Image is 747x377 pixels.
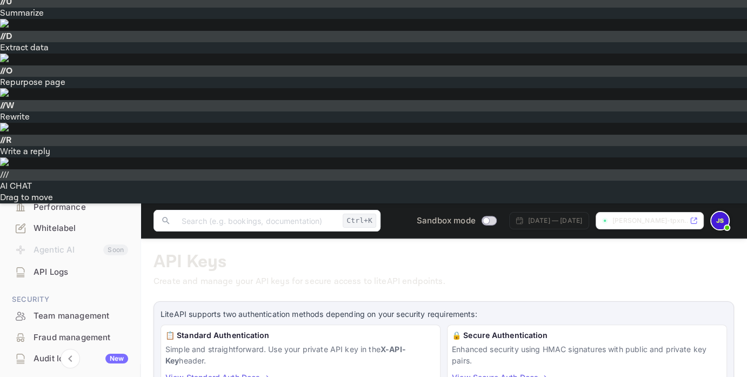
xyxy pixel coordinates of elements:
[165,345,406,365] strong: X-API-Key
[34,201,128,214] div: Performance
[6,197,134,217] a: Performance
[165,329,436,341] h6: 📋 Standard Authentication
[34,332,128,344] div: Fraud management
[343,214,376,228] div: Ctrl+K
[154,275,734,288] p: Create and manage your API keys for secure access to liteAPI endpoints.
[165,343,436,366] p: Simple and straightforward. Use your private API key in the header.
[105,354,128,363] div: New
[34,310,128,322] div: Team management
[452,329,722,341] h6: 🔒 Secure Authentication
[6,327,134,348] div: Fraud management
[528,216,582,226] div: [DATE] — [DATE]
[154,252,734,273] p: API Keys
[412,215,501,227] div: Switch to Production mode
[6,294,134,306] span: Security
[6,327,134,347] a: Fraud management
[711,212,729,229] img: Jashanpreet Singh
[6,262,134,283] div: API Logs
[6,197,134,218] div: Performance
[452,343,722,366] p: Enhanced security using HMAC signatures with public and private key pairs.
[34,353,128,365] div: Audit logs
[34,222,128,235] div: Whitelabel
[6,218,134,238] a: Whitelabel
[6,262,134,282] a: API Logs
[6,348,134,368] a: Audit logsNew
[6,218,134,239] div: Whitelabel
[612,216,688,226] p: [PERSON_NAME]-tpxn...
[161,308,727,320] p: LiteAPI supports two authentication methods depending on your security requirements:
[34,266,128,279] div: API Logs
[61,349,80,368] button: Collapse navigation
[6,306,134,327] div: Team management
[175,210,338,232] input: Search (e.g. bookings, documentation)
[6,306,134,326] a: Team management
[417,215,476,227] span: Sandbox mode
[6,348,134,369] div: Audit logsNew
